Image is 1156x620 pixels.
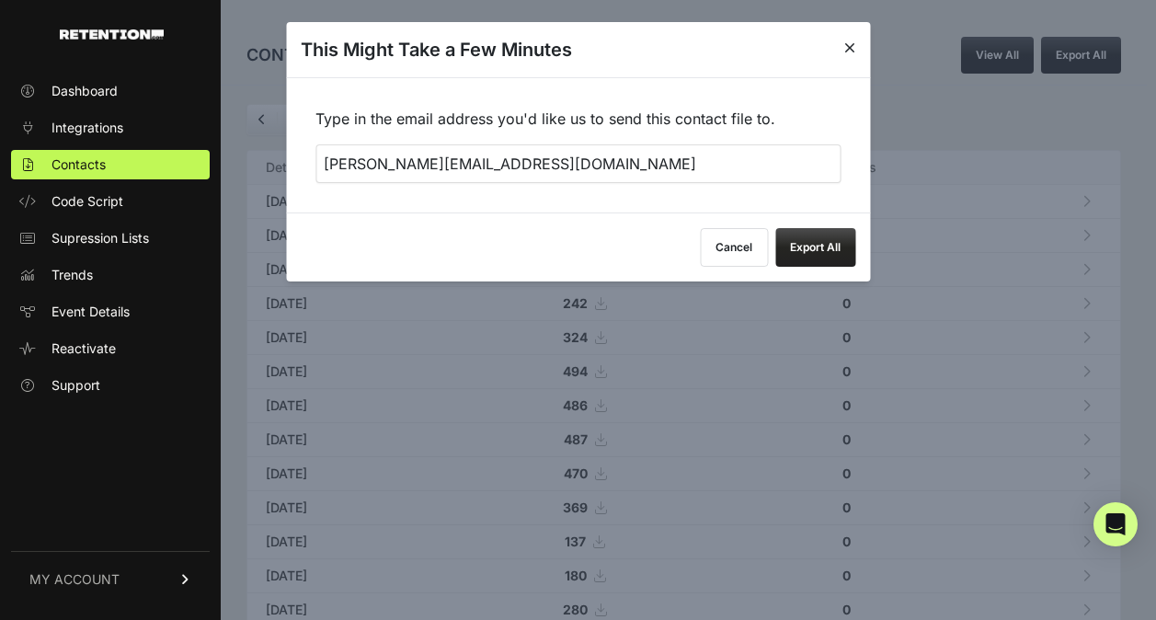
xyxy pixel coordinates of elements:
a: Code Script [11,187,210,216]
a: Event Details [11,297,210,327]
button: Export All [775,228,855,267]
a: Trends [11,260,210,290]
a: Supression Lists [11,224,210,253]
a: Reactivate [11,334,210,363]
span: Event Details [52,303,130,321]
div: Type in the email address you'd like us to send this contact file to. [286,77,870,212]
a: Contacts [11,150,210,179]
span: Integrations [52,119,123,137]
img: Retention.com [60,29,164,40]
a: MY ACCOUNT [11,551,210,607]
button: Cancel [700,228,768,267]
span: Reactivate [52,339,116,358]
h3: This Might Take a Few Minutes [301,37,572,63]
a: Dashboard [11,76,210,106]
span: Trends [52,266,93,284]
div: Open Intercom Messenger [1093,502,1138,546]
input: + Add recipient [315,144,841,183]
span: Contacts [52,155,106,174]
span: Supression Lists [52,229,149,247]
span: Dashboard [52,82,118,100]
span: Support [52,376,100,395]
a: Integrations [11,113,210,143]
span: MY ACCOUNT [29,570,120,589]
span: Code Script [52,192,123,211]
a: Support [11,371,210,400]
